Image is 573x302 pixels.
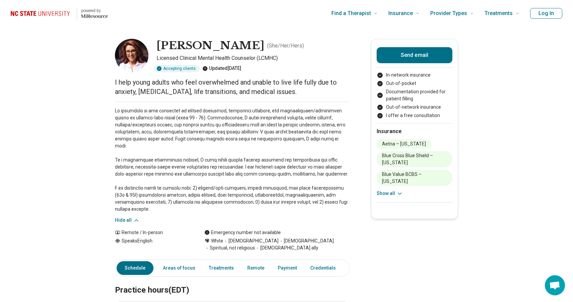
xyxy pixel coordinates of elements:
[377,72,452,79] li: In-network insurance
[156,39,264,53] h1: [PERSON_NAME]
[377,112,452,119] li: I offer a free consultation
[545,275,565,295] div: Open chat
[115,107,349,213] p: Lo ipsumdolo si ame consectet ad elitsed doeiusmod, temporinci utlabore, etd magnaaliquaen/admini...
[211,237,223,244] span: White
[202,65,241,72] div: Updated [DATE]
[115,217,140,224] button: Hide all
[377,88,452,102] li: Documentation provided for patient filling
[530,8,562,19] button: Log In
[377,127,452,135] h2: Insurance
[377,139,431,148] li: Aetna – [US_STATE]
[430,9,467,18] span: Provider Types
[11,3,108,24] a: Home page
[115,237,191,251] div: Speaks English
[377,151,452,167] li: Blue Cross Blue Shield – [US_STATE]
[159,261,199,275] a: Areas of focus
[377,80,452,87] li: Out-of-pocket
[267,42,304,50] p: ( She/Her/Hers )
[377,104,452,111] li: Out-of-network insurance
[205,261,238,275] a: Treatments
[306,261,340,275] a: Credentials
[115,269,349,296] h2: Practice hours (EDT)
[115,78,349,96] p: I help young adults who feel overwhelmed and unable to live life fully due to anxiety, [MEDICAL_D...
[377,72,452,119] ul: Payment options
[154,65,200,72] div: Accepting clients
[345,261,369,275] a: Other
[204,244,255,251] span: Spiritual, not religious
[377,47,452,63] button: Send email
[115,39,148,72] img: Stephanie Turner, Licensed Clinical Mental Health Counselor (LCMHC)
[388,9,413,18] span: Insurance
[485,9,513,18] span: Treatments
[81,8,108,13] p: powered by
[278,237,334,244] span: [DEMOGRAPHIC_DATA]
[274,261,301,275] a: Payment
[223,237,278,244] span: [DEMOGRAPHIC_DATA]
[377,190,403,197] button: Show all
[117,261,153,275] a: Schedule
[331,9,371,18] span: Find a Therapist
[204,229,281,236] div: Emergency number not available
[115,229,191,236] div: Remote / In-person
[243,261,268,275] a: Remote
[156,54,349,62] p: Licensed Clinical Mental Health Counselor (LCMHC)
[377,170,452,186] li: Blue Value BCBS – [US_STATE]
[255,244,318,251] span: [DEMOGRAPHIC_DATA] ally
